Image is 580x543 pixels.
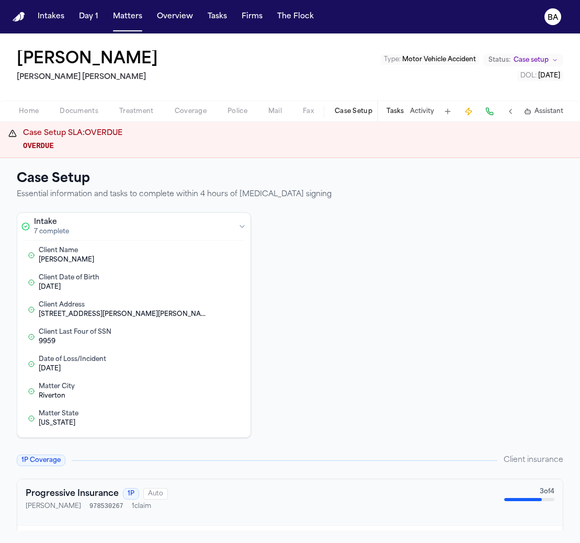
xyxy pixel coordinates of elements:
[13,12,25,22] a: Home
[381,54,479,65] button: Edit Type: Motor Vehicle Accident
[517,71,563,81] button: Edit DOL: 2025-08-02
[24,270,244,295] div: Edit Client Date of Birth
[461,104,476,119] button: Create Immediate Task
[402,56,476,63] span: Motor Vehicle Accident
[482,104,497,119] button: Make a Call
[75,7,103,26] button: Day 1
[514,56,549,64] span: Case setup
[119,107,154,116] span: Treatment
[504,455,563,466] span: Client insurance
[39,392,206,400] div: Riverton
[109,7,146,26] button: Matters
[23,141,54,151] span: OVERDUE
[303,107,314,116] span: Fax
[39,283,206,291] div: [DATE]
[13,12,25,22] img: Finch Logo
[268,107,282,116] span: Mail
[39,310,206,319] div: [STREET_ADDRESS][PERSON_NAME][PERSON_NAME][PERSON_NAME]
[17,189,332,200] p: Essential information and tasks to complete within 4 hours of [MEDICAL_DATA] signing
[548,14,559,21] text: BA
[273,7,318,26] button: The Flock
[33,7,69,26] button: Intakes
[386,107,404,116] button: Tasks
[39,419,206,427] div: [US_STATE]
[39,382,75,391] span: Matter City
[384,56,401,63] span: Type :
[17,171,332,187] h1: Case Setup
[203,7,231,26] button: Tasks
[39,365,206,373] div: [DATE]
[228,107,247,116] span: Police
[440,104,455,119] button: Add Task
[175,107,207,116] span: Coverage
[39,301,85,309] span: Client Address
[483,54,563,66] button: Change status from Case setup
[39,410,78,418] span: Matter State
[34,217,69,228] div: Intake
[89,502,123,511] span: 978530267
[39,246,78,255] span: Client Name
[24,324,244,349] div: Edit Client Last Four of SSN
[24,243,244,268] div: Edit Client Name
[143,488,168,500] span: Auto
[24,297,244,322] div: Edit Client Address
[534,107,563,116] span: Assistant
[132,502,151,511] span: 1 claim
[153,7,197,26] button: Overview
[39,256,206,264] div: [PERSON_NAME]
[524,107,563,116] button: Assistant
[17,213,251,240] button: Intake7 complete
[24,379,244,404] div: Edit Matter City
[335,107,372,116] span: Case Setup
[19,107,39,116] span: Home
[24,406,244,431] div: Edit Matter State
[17,50,158,69] h1: [PERSON_NAME]
[34,228,69,236] div: 7 complete
[39,355,106,364] span: Date of Loss/Incident
[17,455,65,466] span: 1P Coverage
[237,7,267,26] button: Firms
[540,488,554,496] span: 3 of 4
[17,50,158,69] button: Edit matter name
[23,128,572,151] div: Case Setup SLA: OVERDUE
[60,107,98,116] span: Documents
[39,337,206,346] div: 9959
[538,73,560,79] span: [DATE]
[123,488,139,500] span: 1P
[39,328,111,336] span: Client Last Four of SSN
[26,502,81,511] span: [PERSON_NAME]
[488,56,510,64] span: Status:
[39,274,99,282] span: Client Date of Birth
[520,73,537,79] span: DOL :
[17,71,162,84] h2: [PERSON_NAME] [PERSON_NAME]
[26,488,119,500] button: View details for Progressive Insurance
[24,352,244,377] div: Edit Date of Loss/Incident
[410,107,434,116] button: Activity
